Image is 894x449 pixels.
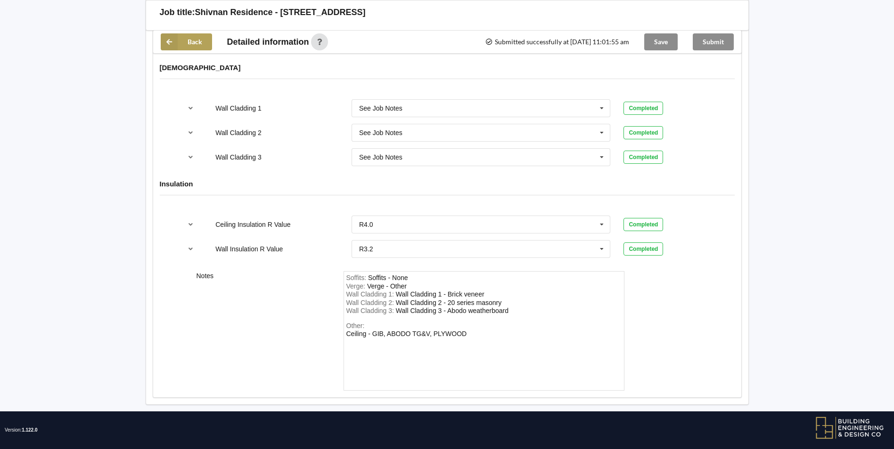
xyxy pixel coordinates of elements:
[160,179,735,188] h4: Insulation
[367,282,407,290] div: Verge
[346,290,396,298] span: Wall Cladding 1 :
[623,102,663,115] div: Completed
[623,126,663,139] div: Completed
[359,105,402,112] div: See Job Notes
[215,153,262,161] label: Wall Cladding 3
[5,411,38,449] span: Version:
[346,299,396,306] span: Wall Cladding 2 :
[215,129,262,136] label: Wall Cladding 2
[181,241,200,257] button: reference-toggle
[181,216,200,233] button: reference-toggle
[623,242,663,256] div: Completed
[227,38,309,46] span: Detailed information
[623,218,663,231] div: Completed
[160,63,735,72] h4: [DEMOGRAPHIC_DATA]
[181,124,200,141] button: reference-toggle
[485,39,629,45] span: Submitted successfully at [DATE] 11:01:55 am
[215,245,283,253] label: Wall Insulation R Value
[181,100,200,117] button: reference-toggle
[359,246,373,252] div: R3.2
[215,104,262,112] label: Wall Cladding 1
[396,307,509,314] div: WallCladding3
[181,149,200,166] button: reference-toggle
[344,271,624,391] form: notes-field
[346,322,365,329] span: Other:
[359,154,402,160] div: See Job Notes
[368,274,408,281] div: Soffits
[346,282,367,290] span: Verge :
[22,427,37,433] span: 1.122.0
[195,7,366,18] h3: Shivnan Residence - [STREET_ADDRESS]
[161,33,212,50] button: Back
[160,7,195,18] h3: Job title:
[346,274,368,281] span: Soffits :
[346,307,396,314] span: Wall Cladding 3 :
[215,221,290,228] label: Ceiling Insulation R Value
[190,271,337,391] div: Notes
[396,290,484,298] div: WallCladding1
[623,151,663,164] div: Completed
[346,330,467,337] div: Other
[359,221,373,228] div: R4.0
[396,299,501,306] div: WallCladding2
[815,416,885,440] img: BEDC logo
[359,129,402,136] div: See Job Notes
